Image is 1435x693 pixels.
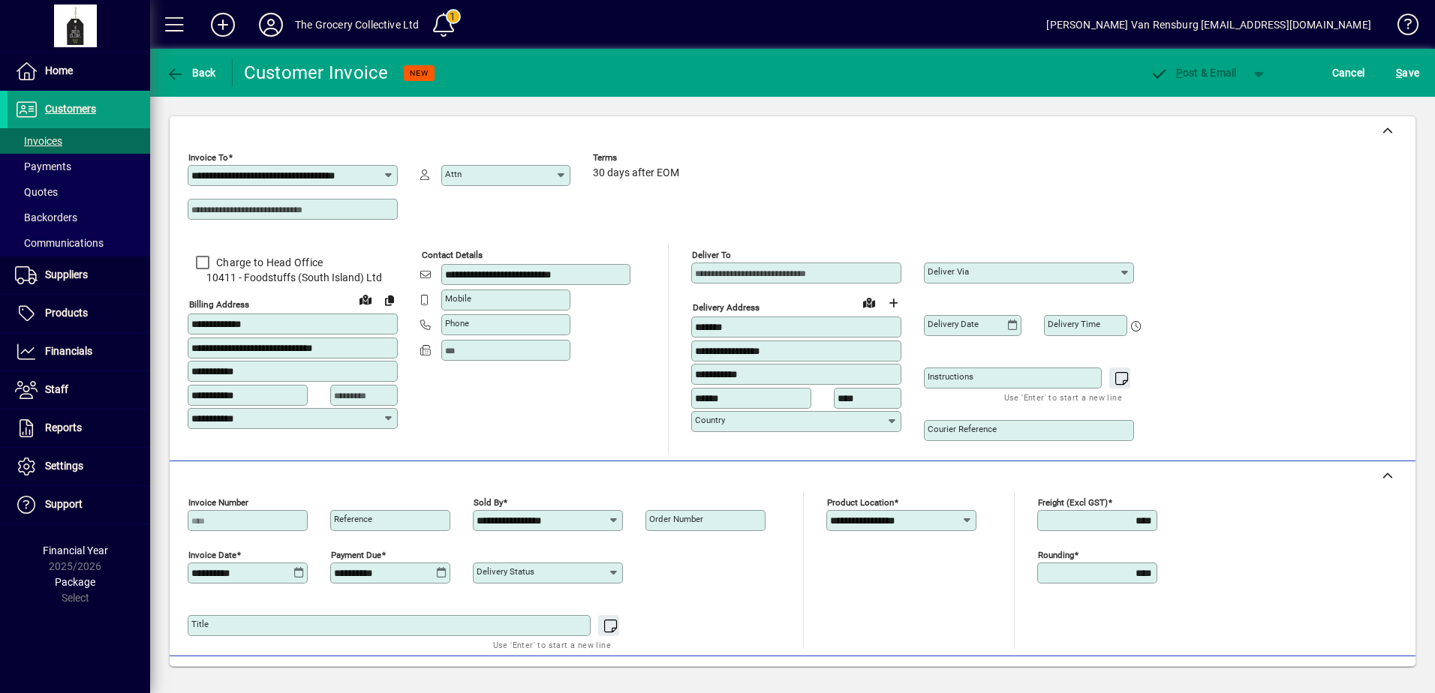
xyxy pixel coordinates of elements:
mat-hint: Use 'Enter' to start a new line [1004,388,1122,406]
app-page-header-button: Back [150,59,233,86]
mat-label: Attn [445,169,462,179]
mat-label: Deliver To [692,250,731,260]
a: Payments [8,154,150,179]
mat-hint: Use 'Enter' to start a new line [493,636,611,653]
span: Financial Year [43,544,108,556]
a: Knowledge Base [1386,3,1416,52]
mat-label: Mobile [445,293,471,304]
span: Communications [15,237,104,249]
span: Suppliers [45,268,88,280]
mat-label: Instructions [928,371,973,382]
span: Quotes [15,186,58,198]
span: Package [55,576,95,588]
a: Support [8,486,150,523]
span: ave [1396,61,1419,85]
span: 10411 - Foodstuffs (South Island) Ltd [188,270,398,286]
mat-label: Sold by [474,497,503,508]
mat-label: Courier Reference [928,424,997,434]
span: Cancel [1332,61,1365,85]
mat-label: Rounding [1038,550,1074,560]
mat-label: Freight (excl GST) [1038,497,1108,508]
span: Financials [45,345,92,357]
span: Customers [45,103,96,115]
span: Payments [15,160,71,172]
div: [PERSON_NAME] Van Rensburg [EMAIL_ADDRESS][DOMAIN_NAME] [1046,13,1371,37]
mat-label: Title [191,619,209,629]
mat-label: Delivery time [1048,319,1100,329]
span: ost & Email [1150,67,1237,79]
button: Add [199,11,247,38]
button: Product [1306,664,1382,691]
span: Terms [593,153,683,163]
a: Products [8,295,150,332]
a: Quotes [8,179,150,205]
mat-label: Product location [827,497,894,508]
mat-label: Payment due [331,550,381,560]
span: Products [45,307,88,319]
button: Copy to Delivery address [378,288,402,312]
button: Save [1392,59,1423,86]
button: Product History [894,664,982,691]
span: Backorders [15,211,77,223]
mat-label: Order number [649,514,703,524]
span: Settings [45,460,83,472]
mat-label: Phone [445,318,469,328]
a: View on map [353,287,378,311]
mat-label: Deliver via [928,266,969,277]
button: Cancel [1328,59,1369,86]
label: Charge to Head Office [213,255,323,270]
span: Reports [45,421,82,433]
span: Support [45,498,83,510]
div: Customer Invoice [244,61,389,85]
mat-label: Invoice number [188,497,248,508]
mat-label: Reference [334,514,372,524]
button: Profile [247,11,295,38]
a: Suppliers [8,256,150,294]
a: Backorders [8,205,150,230]
mat-label: Delivery status [477,566,534,577]
span: NEW [410,68,429,78]
a: Settings [8,448,150,485]
span: Back [166,67,216,79]
button: Post & Email [1142,59,1244,86]
div: The Grocery Collective Ltd [295,13,420,37]
span: Invoices [15,135,62,147]
span: 30 days after EOM [593,167,679,179]
button: Choose address [881,291,905,315]
a: Financials [8,333,150,370]
span: Product History [900,665,976,689]
mat-label: Country [695,415,725,425]
span: Home [45,64,73,76]
a: Invoices [8,128,150,154]
mat-label: Delivery date [928,319,979,329]
mat-label: Invoice date [188,550,236,560]
a: Reports [8,409,150,447]
a: Home [8,52,150,90]
span: Staff [45,383,68,395]
a: Communications [8,230,150,256]
span: Product [1313,665,1374,689]
span: S [1396,67,1402,79]
a: Staff [8,371,150,409]
a: View on map [857,290,881,314]
span: P [1176,67,1183,79]
button: Back [162,59,220,86]
mat-label: Invoice To [188,152,228,163]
